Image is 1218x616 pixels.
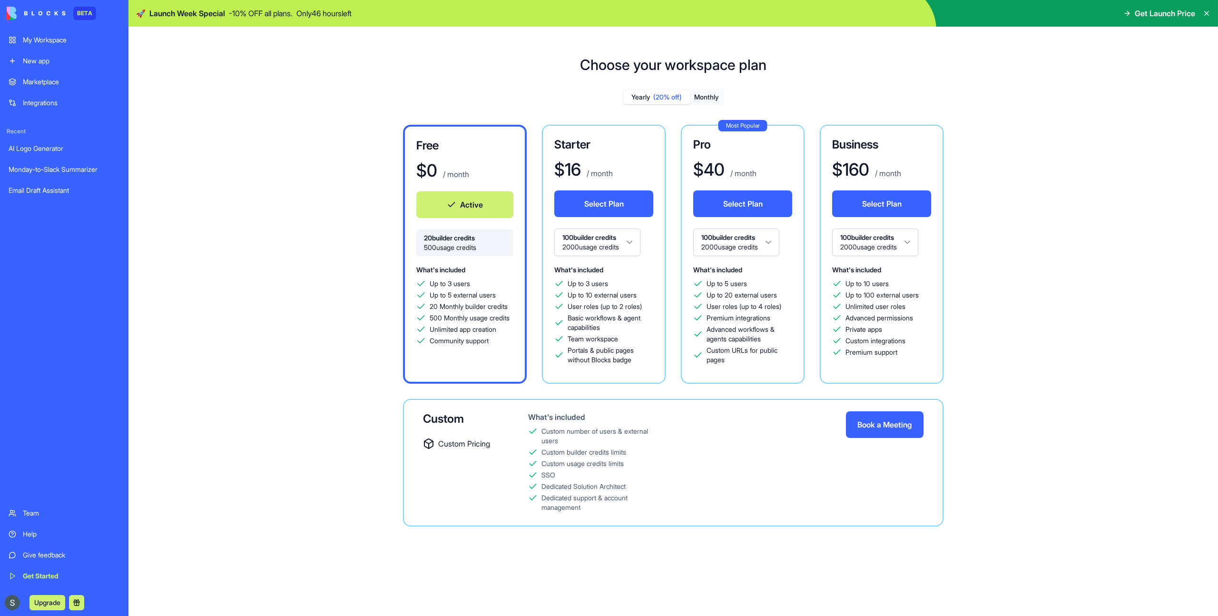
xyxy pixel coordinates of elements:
[430,279,470,288] span: Up to 3 users
[23,35,120,45] div: My Workspace
[528,411,661,423] div: What's included
[3,181,126,200] a: Email Draft Assistant
[707,325,792,344] span: Advanced workflows & agents capabilities
[23,529,120,539] div: Help
[229,8,293,19] p: - 10 % OFF all plans.
[3,504,126,523] a: Team
[690,90,723,104] button: Monthly
[707,313,770,323] span: Premium integrations
[653,92,682,102] span: (20% off)
[568,346,653,365] span: Portals & public pages without Blocks badge
[23,77,120,87] div: Marketplace
[541,427,661,446] div: Custom number of users & external users
[149,8,225,19] span: Launch Week Special
[9,165,120,174] div: Monday-to-Slack Summarizer
[23,98,120,108] div: Integrations
[707,290,777,300] span: Up to 20 external users
[693,266,742,274] span: What's included
[3,525,126,544] a: Help
[845,313,913,323] span: Advanced permissions
[3,160,126,179] a: Monday-to-Slack Summarizer
[3,30,126,50] a: My Workspace
[693,190,792,217] button: Select Plan
[29,595,65,610] button: Upgrade
[832,190,931,217] button: Select Plan
[7,7,96,20] a: BETA
[845,336,905,346] span: Custom integrations
[554,137,653,152] h3: Starter
[9,186,120,195] div: Email Draft Assistant
[441,169,469,180] p: / month
[707,346,792,365] span: Custom URLs for public pages
[845,279,889,288] span: Up to 10 users
[424,233,506,243] span: 20 builder credits
[585,168,613,179] p: / month
[846,411,923,438] button: Book a Meeting
[416,266,465,274] span: What's included
[832,266,881,274] span: What's included
[416,138,513,153] h3: Free
[568,302,642,311] span: User roles (up to 2 roles)
[3,93,126,112] a: Integrations
[845,325,882,334] span: Private apps
[430,336,489,346] span: Community support
[296,8,352,19] p: Only 46 hours left
[1135,8,1195,19] span: Get Launch Price
[568,313,653,332] span: Basic workflows & agent capabilities
[23,508,120,518] div: Team
[136,8,146,19] span: 🚀
[707,279,747,288] span: Up to 5 users
[3,139,126,158] a: AI Logo Generator
[568,290,637,300] span: Up to 10 external users
[541,482,626,491] div: Dedicated Solution Architect
[3,51,126,70] a: New app
[430,313,510,323] span: 500 Monthly usage credits
[430,325,496,334] span: Unlimited app creation
[541,459,624,468] div: Custom usage credits limits
[554,266,603,274] span: What's included
[3,72,126,91] a: Marketplace
[3,566,126,586] a: Get Started
[718,120,767,131] div: Most Popular
[430,302,508,311] span: 20 Monthly builder credits
[416,161,437,180] h1: $ 0
[580,56,766,73] h1: Choose your workspace plan
[845,348,897,357] span: Premium support
[728,168,756,179] p: / month
[7,7,66,20] img: logo
[23,56,120,66] div: New app
[430,290,496,300] span: Up to 5 external users
[845,302,905,311] span: Unlimited user roles
[423,411,498,427] div: Custom
[29,597,65,607] a: Upgrade
[9,144,120,153] div: AI Logo Generator
[554,160,581,179] h1: $ 16
[3,546,126,565] a: Give feedback
[832,137,931,152] h3: Business
[568,279,608,288] span: Up to 3 users
[3,128,126,135] span: Recent
[623,90,690,104] button: Yearly
[73,7,96,20] div: BETA
[693,137,792,152] h3: Pro
[832,160,869,179] h1: $ 160
[873,168,901,179] p: / month
[541,470,555,480] div: SSO
[23,550,120,560] div: Give feedback
[568,334,618,344] span: Team workspace
[693,160,725,179] h1: $ 40
[438,438,490,449] span: Custom Pricing
[541,493,661,512] div: Dedicated support & account management
[5,595,20,610] img: ACg8ocJGqfVWtMBWPezF9f-b4CaRhGMPzi1MaKTJyzRwaDj6xG9QMw=s96-c
[23,571,120,581] div: Get Started
[554,190,653,217] button: Select Plan
[424,243,506,252] span: 500 usage credits
[845,290,919,300] span: Up to 100 external users
[541,447,626,457] div: Custom builder credits limits
[416,191,513,218] button: Active
[707,302,781,311] span: User roles (up to 4 roles)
